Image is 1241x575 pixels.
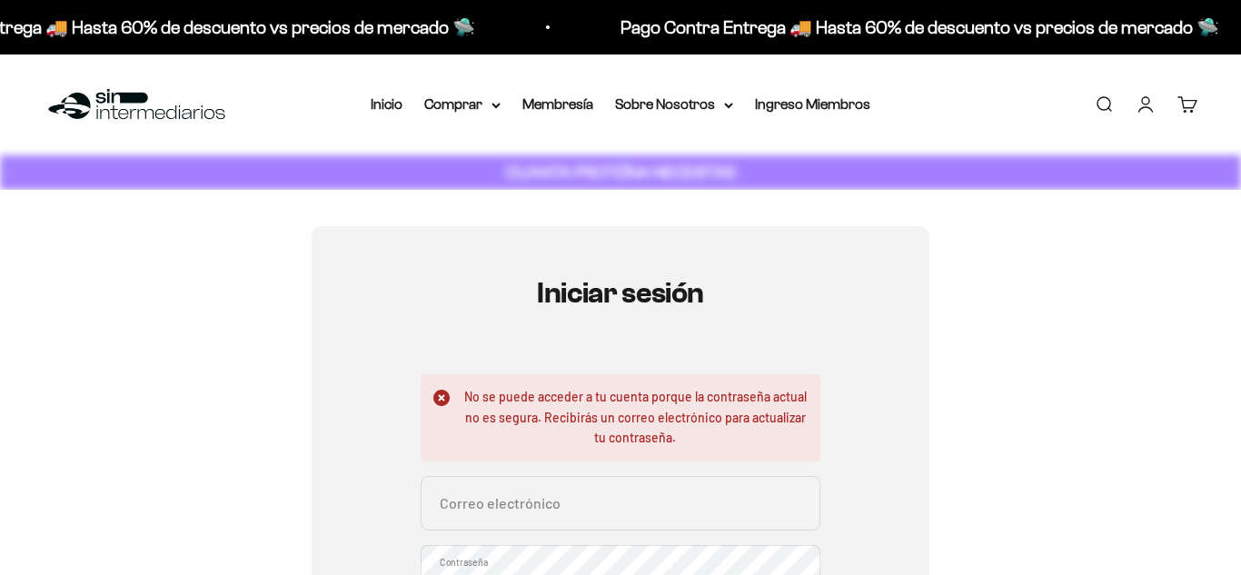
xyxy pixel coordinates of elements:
h1: Iniciar sesión [421,277,820,309]
a: Membresía [522,96,593,112]
a: Inicio [371,96,402,112]
summary: Sobre Nosotros [615,93,733,116]
summary: Comprar [424,93,501,116]
a: Ingreso Miembros [755,96,870,112]
strong: CUANTA PROTEÍNA NECESITAS [506,163,736,182]
p: Pago Contra Entrega 🚚 Hasta 60% de descuento vs precios de mercado 🛸 [620,13,1219,42]
div: No se puede acceder a tu cuenta porque la contraseña actual no es segura. Recibirás un correo ele... [421,374,820,461]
